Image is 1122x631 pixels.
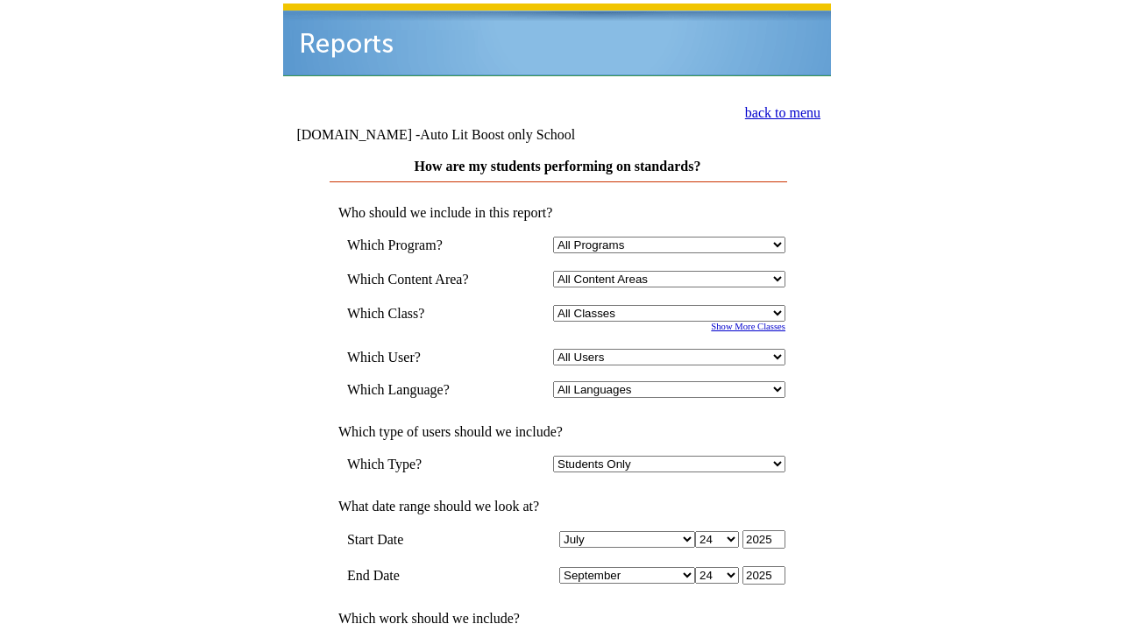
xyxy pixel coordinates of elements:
[296,127,619,143] td: [DOMAIN_NAME] -
[745,105,820,120] a: back to menu
[347,456,494,472] td: Which Type?
[420,127,575,142] nobr: Auto Lit Boost only School
[347,381,494,398] td: Which Language?
[347,305,494,322] td: Which Class?
[347,530,494,549] td: Start Date
[347,566,494,585] td: End Date
[330,205,785,221] td: Who should we include in this report?
[711,322,785,331] a: Show More Classes
[283,4,831,76] img: header
[415,159,701,174] a: How are my students performing on standards?
[330,424,785,440] td: Which type of users should we include?
[330,611,785,627] td: Which work should we include?
[330,499,785,514] td: What date range should we look at?
[347,349,494,365] td: Which User?
[347,237,494,253] td: Which Program?
[347,272,469,287] nobr: Which Content Area?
